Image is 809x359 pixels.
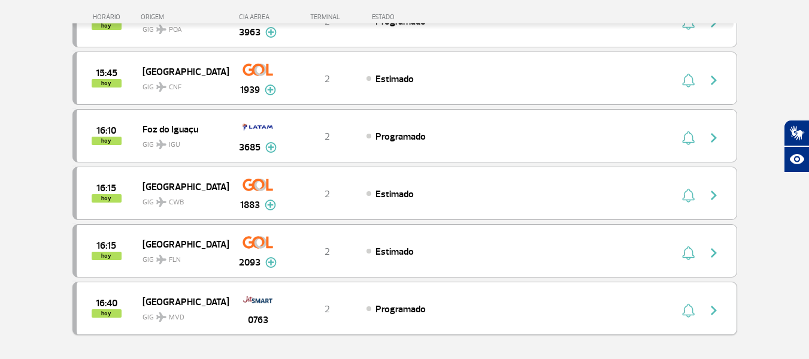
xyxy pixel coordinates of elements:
span: FLN [169,255,181,266]
img: destiny_airplane.svg [156,197,166,207]
span: [GEOGRAPHIC_DATA] [143,294,219,309]
span: hoy [92,79,122,88]
img: seta-direita-painel-voo.svg [707,131,721,145]
span: GIG [143,76,219,93]
div: ESTADO [366,13,463,21]
span: 2025-09-26 15:45:00 [96,69,117,77]
span: 3685 [239,140,260,155]
img: seta-direita-painel-voo.svg [707,188,721,203]
span: Estimado [375,188,414,200]
span: [GEOGRAPHIC_DATA] [143,64,219,79]
img: mais-info-painel-voo.svg [265,85,276,95]
span: [GEOGRAPHIC_DATA] [143,236,219,252]
img: sino-painel-voo.svg [682,246,695,260]
img: sino-painel-voo.svg [682,73,695,88]
span: 2025-09-26 16:40:00 [96,299,117,307]
span: 2 [325,188,330,200]
span: IGU [169,140,180,150]
img: destiny_airplane.svg [156,25,166,34]
button: Abrir recursos assistivos. [784,146,809,173]
img: seta-direita-painel-voo.svg [707,246,721,260]
img: mais-info-painel-voo.svg [265,200,276,210]
img: seta-direita-painel-voo.svg [707,303,721,318]
div: Plugin de acessibilidade da Hand Talk. [784,120,809,173]
span: GIG [143,306,219,323]
img: mais-info-painel-voo.svg [265,257,277,268]
span: Programado [375,131,426,143]
span: 2 [325,246,330,258]
span: POA [169,25,182,35]
div: CIA AÉREA [228,13,288,21]
span: Estimado [375,246,414,258]
span: 2025-09-26 16:10:00 [96,126,116,135]
div: ORIGEM [141,13,228,21]
img: destiny_airplane.svg [156,140,166,149]
span: [GEOGRAPHIC_DATA] [143,179,219,194]
img: seta-direita-painel-voo.svg [707,73,721,88]
span: 1939 [240,83,260,97]
span: Estimado [375,73,414,85]
span: MVD [169,312,184,323]
span: CWB [169,197,184,208]
span: 1883 [240,198,260,212]
img: destiny_airplane.svg [156,255,166,264]
span: 2 [325,73,330,85]
img: sino-painel-voo.svg [682,303,695,318]
span: 3963 [239,25,260,40]
img: sino-painel-voo.svg [682,131,695,145]
span: 2 [325,303,330,315]
img: mais-info-painel-voo.svg [265,27,277,38]
span: hoy [92,194,122,203]
span: hoy [92,309,122,318]
span: 2 [325,131,330,143]
span: 2093 [239,255,260,270]
img: mais-info-painel-voo.svg [265,142,277,153]
span: GIG [143,248,219,266]
span: CNF [169,82,181,93]
img: destiny_airplane.svg [156,312,166,322]
div: HORÁRIO [76,13,141,21]
span: 0763 [248,313,268,327]
img: sino-painel-voo.svg [682,188,695,203]
div: TERMINAL [288,13,366,21]
button: Abrir tradutor de língua de sinais. [784,120,809,146]
img: destiny_airplane.svg [156,82,166,92]
span: Foz do Iguaçu [143,121,219,137]
span: GIG [143,133,219,150]
span: 2025-09-26 16:15:00 [96,242,116,250]
span: Programado [375,303,426,315]
span: hoy [92,252,122,260]
span: hoy [92,137,122,145]
span: GIG [143,191,219,208]
span: 2025-09-26 16:15:00 [96,184,116,192]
